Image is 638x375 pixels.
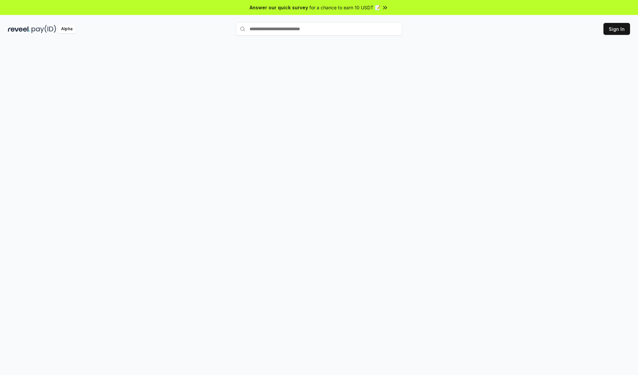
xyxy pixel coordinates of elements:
span: for a chance to earn 10 USDT 📝 [309,4,380,11]
img: reveel_dark [8,25,30,33]
img: pay_id [32,25,56,33]
div: Alpha [57,25,76,33]
button: Sign In [603,23,630,35]
span: Answer our quick survey [250,4,308,11]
